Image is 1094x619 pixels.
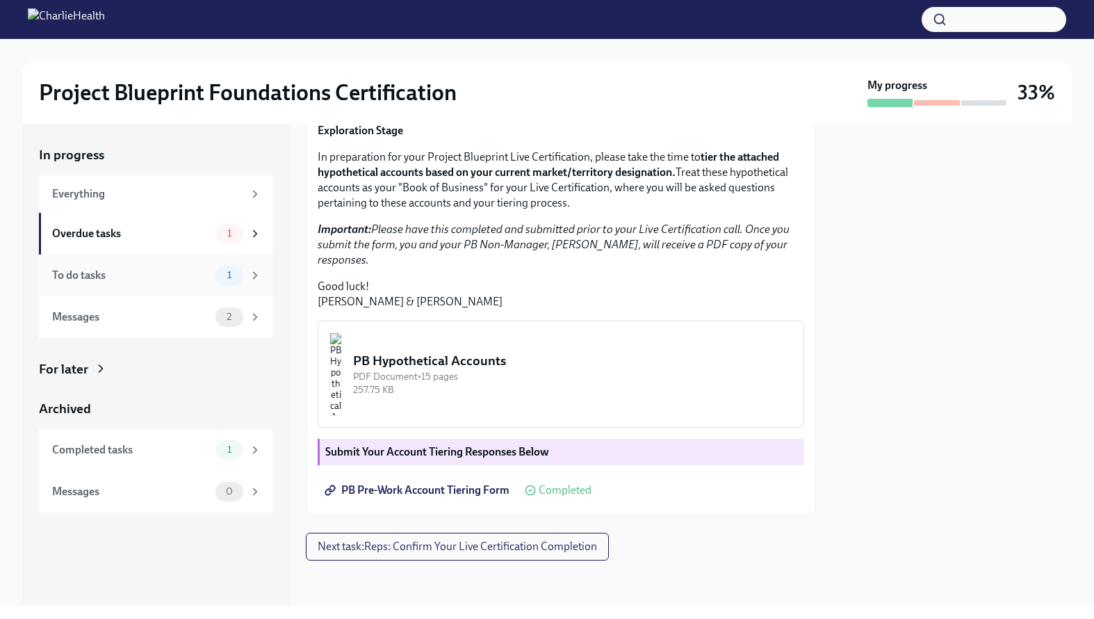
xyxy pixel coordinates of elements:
div: PDF Document • 15 pages [353,370,792,383]
em: Please have this completed and submitted prior to your Live Certification call. Once you submit t... [318,223,790,266]
a: PB Pre-Work Account Tiering Form [318,476,519,504]
div: Messages [52,484,210,499]
strong: Submit Your Account Tiering Responses Below [325,445,549,458]
a: Archived [39,400,272,418]
h2: Project Blueprint Foundations Certification [39,79,457,106]
span: 0 [218,486,241,497]
button: PB Hypothetical AccountsPDF Document•15 pages257.75 KB [318,321,804,428]
strong: My progress [867,78,927,93]
h3: 33% [1018,80,1055,105]
p: In preparation for your Project Blueprint Live Certification, please take the time to Treat these... [318,150,804,211]
div: Completed tasks [52,442,210,458]
a: For later [39,360,272,378]
span: Next task : Reps: Confirm Your Live Certification Completion [318,540,597,554]
a: In progress [39,146,272,164]
span: 1 [219,270,240,280]
span: 1 [219,228,240,239]
span: Completed [539,485,591,496]
a: Overdue tasks1 [39,213,272,255]
img: CharlieHealth [28,8,105,31]
span: PB Pre-Work Account Tiering Form [327,483,509,497]
img: PB Hypothetical Accounts [329,332,342,416]
span: 2 [218,312,240,322]
strong: Exploration Stage [318,124,403,137]
p: Good luck! [PERSON_NAME] & [PERSON_NAME] [318,279,804,309]
a: Messages0 [39,471,272,513]
a: Everything [39,175,272,213]
button: Next task:Reps: Confirm Your Live Certification Completion [306,533,609,561]
a: To do tasks1 [39,255,272,296]
span: 1 [219,444,240,455]
div: For later [39,360,88,378]
div: PB Hypothetical Accounts [353,352,792,370]
div: Overdue tasks [52,226,210,241]
strong: Important: [318,223,371,236]
a: Completed tasks1 [39,429,272,471]
div: Everything [52,186,243,202]
div: 257.75 KB [353,383,792,396]
div: Messages [52,309,210,325]
a: Messages2 [39,296,272,338]
div: To do tasks [52,268,210,283]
